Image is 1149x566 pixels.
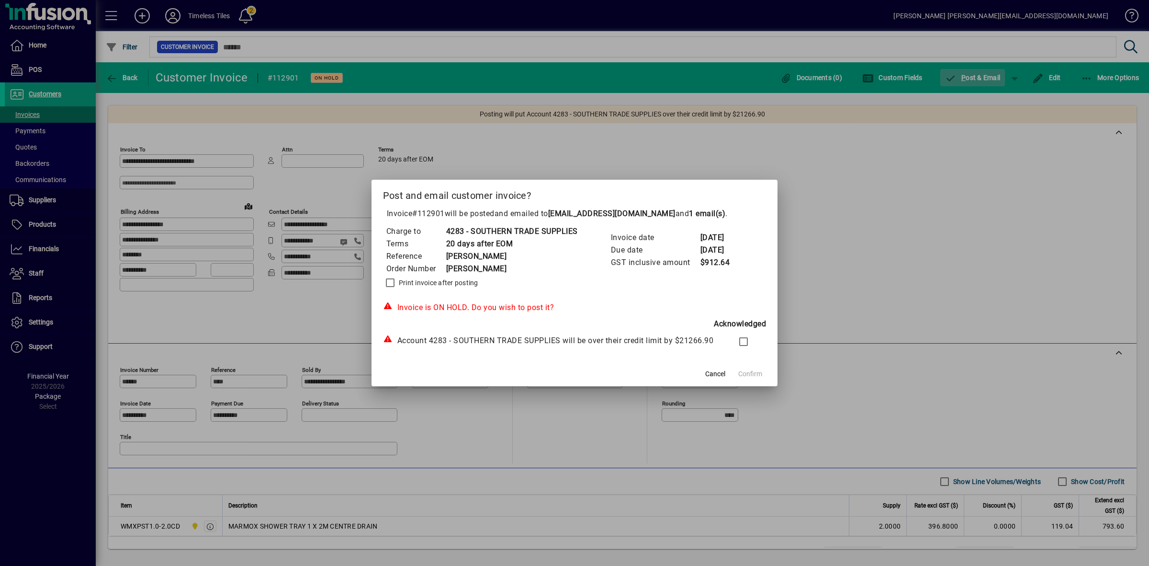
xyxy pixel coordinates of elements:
span: and [676,209,726,218]
td: 4283 - SOUTHERN TRADE SUPPLIES [446,225,578,238]
td: [PERSON_NAME] [446,250,578,263]
b: [EMAIL_ADDRESS][DOMAIN_NAME] [548,209,676,218]
td: GST inclusive amount [610,256,700,269]
td: [DATE] [700,244,738,256]
td: Reference [386,250,446,263]
button: Cancel [700,365,731,382]
td: 20 days after EOM [446,238,578,250]
span: Cancel [705,369,725,379]
td: [PERSON_NAME] [446,263,578,275]
td: Due date [610,244,700,256]
b: 1 email(s) [689,209,725,218]
div: Acknowledged [383,318,766,330]
label: Print invoice after posting [397,278,478,288]
td: Charge to [386,225,446,238]
span: and emailed to [495,209,726,218]
p: Invoice will be posted . [383,208,766,219]
td: [DATE] [700,231,738,244]
td: $912.64 [700,256,738,269]
td: Terms [386,238,446,250]
div: Invoice is ON HOLD. Do you wish to post it? [383,302,766,313]
td: Invoice date [610,231,700,244]
td: Order Number [386,263,446,275]
div: Account 4283 - SOUTHERN TRADE SUPPLIES will be over their credit limit by $21266.90 [383,335,720,347]
h2: Post and email customer invoice? [372,180,778,208]
span: #112901 [412,209,445,218]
